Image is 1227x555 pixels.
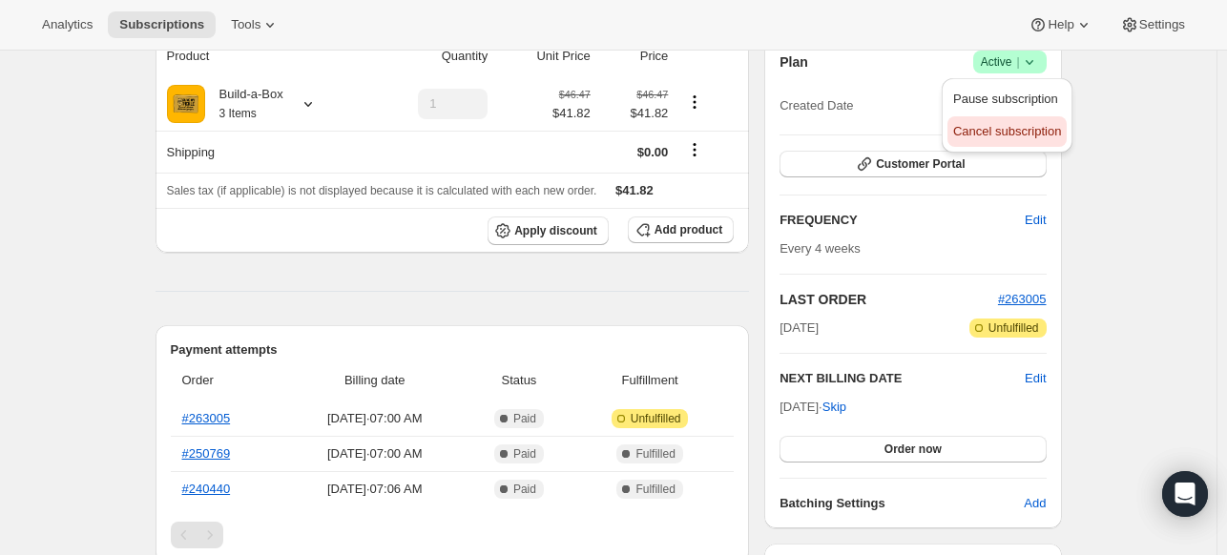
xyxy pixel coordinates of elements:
[780,52,808,72] h2: Plan
[780,211,1025,230] h2: FREQUENCY
[947,84,1067,114] button: Pause subscription
[679,139,710,160] button: Shipping actions
[636,89,668,100] small: $46.47
[953,124,1061,138] span: Cancel subscription
[219,107,257,120] small: 3 Items
[42,17,93,32] span: Analytics
[171,340,735,360] h2: Payment attempts
[488,216,609,245] button: Apply discount
[1016,54,1019,70] span: |
[947,116,1067,147] button: Cancel subscription
[289,480,461,499] span: [DATE] · 07:06 AM
[780,151,1046,177] button: Customer Portal
[637,145,669,159] span: $0.00
[635,446,675,462] span: Fulfilled
[119,17,204,32] span: Subscriptions
[679,92,710,113] button: Product actions
[602,104,669,123] span: $41.82
[884,442,942,457] span: Order now
[167,85,205,123] img: product img
[780,494,1024,513] h6: Batching Settings
[780,241,861,256] span: Every 4 weeks
[231,17,260,32] span: Tools
[31,11,104,38] button: Analytics
[513,446,536,462] span: Paid
[876,156,965,172] span: Customer Portal
[1048,17,1073,32] span: Help
[1025,211,1046,230] span: Edit
[552,104,591,123] span: $41.82
[615,183,654,197] span: $41.82
[577,371,722,390] span: Fulfillment
[108,11,216,38] button: Subscriptions
[171,522,735,548] nav: Pagination
[1139,17,1185,32] span: Settings
[780,436,1046,462] button: Order now
[822,398,846,417] span: Skip
[472,371,566,390] span: Status
[981,52,1039,72] span: Active
[635,482,675,497] span: Fulfilled
[514,223,597,238] span: Apply discount
[513,411,536,426] span: Paid
[182,446,231,461] a: #250769
[1017,11,1104,38] button: Help
[811,392,858,422] button: Skip
[1013,205,1057,236] button: Edit
[219,11,291,38] button: Tools
[780,369,1025,388] h2: NEXT BILLING DATE
[1109,11,1196,38] button: Settings
[171,360,283,401] th: Order
[493,35,596,77] th: Unit Price
[1162,471,1208,517] div: Open Intercom Messenger
[156,131,366,173] th: Shipping
[289,371,461,390] span: Billing date
[596,35,675,77] th: Price
[780,319,819,338] span: [DATE]
[780,96,853,115] span: Created Date
[780,400,846,414] span: [DATE] ·
[156,35,366,77] th: Product
[953,92,1058,106] span: Pause subscription
[1012,488,1057,519] button: Add
[1025,369,1046,388] button: Edit
[998,292,1047,306] a: #263005
[205,85,283,123] div: Build-a-Box
[628,216,734,243] button: Add product
[780,290,998,309] h2: LAST ORDER
[631,411,681,426] span: Unfulfilled
[182,411,231,425] a: #263005
[1024,494,1046,513] span: Add
[167,184,597,197] span: Sales tax (if applicable) is not displayed because it is calculated with each new order.
[559,89,591,100] small: $46.47
[513,482,536,497] span: Paid
[988,320,1039,336] span: Unfulfilled
[655,222,722,237] span: Add product
[998,290,1047,309] button: #263005
[365,35,493,77] th: Quantity
[182,482,231,496] a: #240440
[289,409,461,428] span: [DATE] · 07:00 AM
[289,444,461,463] span: [DATE] · 07:00 AM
